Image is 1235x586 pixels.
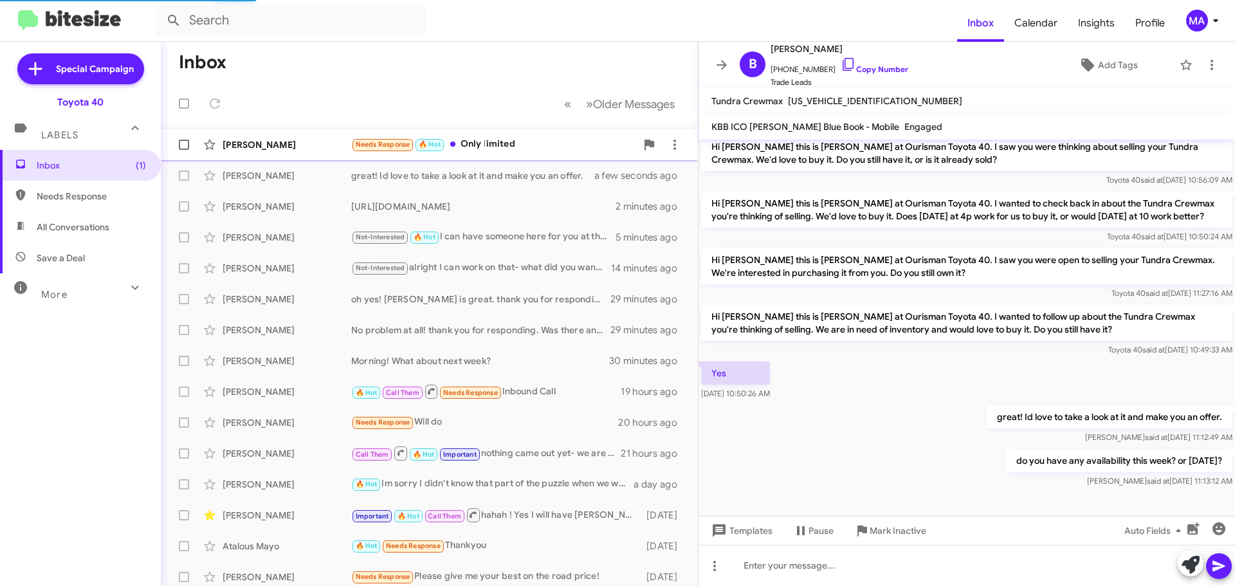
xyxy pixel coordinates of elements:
[957,5,1004,42] a: Inbox
[904,121,942,133] span: Engaged
[57,96,104,109] div: Toyota 40
[699,519,783,542] button: Templates
[414,233,435,241] span: 🔥 Hot
[1147,476,1169,486] span: said at
[351,445,621,461] div: nothing came out yet- we are watching for you
[351,230,616,244] div: I can have someone here for you at that time. I just won't be able to have a check for you at tha...
[1124,519,1186,542] span: Auto Fields
[557,91,682,117] nav: Page navigation example
[37,221,109,233] span: All Conversations
[41,289,68,300] span: More
[136,159,146,172] span: (1)
[1098,53,1138,77] span: Add Tags
[1114,519,1196,542] button: Auto Fields
[351,415,618,430] div: Will do
[356,480,378,488] span: 🔥 Hot
[351,354,610,367] div: Morning! What about next week?
[223,478,351,491] div: [PERSON_NAME]
[443,450,477,459] span: Important
[1141,232,1164,241] span: said at
[223,571,351,583] div: [PERSON_NAME]
[223,200,351,213] div: [PERSON_NAME]
[640,571,688,583] div: [DATE]
[356,450,389,459] span: Call Them
[556,91,579,117] button: Previous
[223,231,351,244] div: [PERSON_NAME]
[610,324,688,336] div: 29 minutes ago
[56,62,134,75] span: Special Campaign
[223,385,351,398] div: [PERSON_NAME]
[709,519,773,542] span: Templates
[749,54,757,75] span: B
[711,95,783,107] span: Tundra Crewmax
[356,418,410,426] span: Needs Response
[987,405,1232,428] p: great! Id love to take a look at it and make you an offer.
[398,512,419,520] span: 🔥 Hot
[223,138,351,151] div: [PERSON_NAME]
[1125,5,1175,42] a: Profile
[788,95,962,107] span: [US_VEHICLE_IDENTIFICATION_NUMBER]
[701,305,1232,341] p: Hi [PERSON_NAME] this is [PERSON_NAME] at Ourisman Toyota 40. I wanted to follow up about the Tun...
[386,542,441,550] span: Needs Response
[841,64,908,74] a: Copy Number
[428,512,461,520] span: Call Them
[1175,10,1221,32] button: MA
[1068,5,1125,42] a: Insights
[351,477,634,491] div: Im sorry I didn't know that part of the puzzle when we were chatting. Once everything is reportin...
[37,190,146,203] span: Needs Response
[1107,232,1232,241] span: Toyota 40 [DATE] 10:50:24 AM
[1085,432,1232,442] span: [PERSON_NAME] [DATE] 11:12:49 AM
[223,447,351,460] div: [PERSON_NAME]
[578,91,682,117] button: Next
[771,76,908,89] span: Trade Leads
[351,169,610,182] div: great! Id love to take a look at it and make you an offer.
[1111,288,1232,298] span: Toyota 40 [DATE] 11:27:16 AM
[586,96,593,112] span: »
[564,96,571,112] span: «
[351,200,616,213] div: [URL][DOMAIN_NAME]
[1106,175,1232,185] span: Toyota 40 [DATE] 10:56:09 AM
[356,572,410,581] span: Needs Response
[351,569,640,584] div: Please give me your best on the road price!
[640,509,688,522] div: [DATE]
[223,324,351,336] div: [PERSON_NAME]
[1142,345,1165,354] span: said at
[386,389,419,397] span: Call Them
[701,362,770,385] p: Yes
[351,538,640,553] div: Thankyou
[17,53,144,84] a: Special Campaign
[701,248,1232,284] p: Hi [PERSON_NAME] this is [PERSON_NAME] at Ourisman Toyota 40. I saw you were open to selling your...
[844,519,937,542] button: Mark Inactive
[1006,449,1232,472] p: do you have any availability this week? or [DATE]?
[701,192,1232,228] p: Hi [PERSON_NAME] this is [PERSON_NAME] at Ourisman Toyota 40. I wanted to check back in about the...
[351,137,636,152] div: Only limited
[634,478,688,491] div: a day ago
[640,540,688,553] div: [DATE]
[771,57,908,76] span: [PHONE_NUMBER]
[1186,10,1208,32] div: MA
[223,169,351,182] div: [PERSON_NAME]
[356,389,378,397] span: 🔥 Hot
[616,200,688,213] div: 2 minutes ago
[1041,53,1173,77] button: Add Tags
[1087,476,1232,486] span: [PERSON_NAME] [DATE] 11:13:12 AM
[621,447,688,460] div: 21 hours ago
[419,140,441,149] span: 🔥 Hot
[351,261,611,275] div: alright I can work on that- what did you want to trade into?
[711,121,899,133] span: KBB ICO [PERSON_NAME] Blue Book - Mobile
[356,512,389,520] span: Important
[1004,5,1068,42] a: Calendar
[618,416,688,429] div: 20 hours ago
[223,262,351,275] div: [PERSON_NAME]
[179,52,226,73] h1: Inbox
[223,293,351,306] div: [PERSON_NAME]
[621,385,688,398] div: 19 hours ago
[870,519,926,542] span: Mark Inactive
[356,542,378,550] span: 🔥 Hot
[41,129,78,141] span: Labels
[156,5,426,36] input: Search
[616,231,688,244] div: 5 minutes ago
[223,416,351,429] div: [PERSON_NAME]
